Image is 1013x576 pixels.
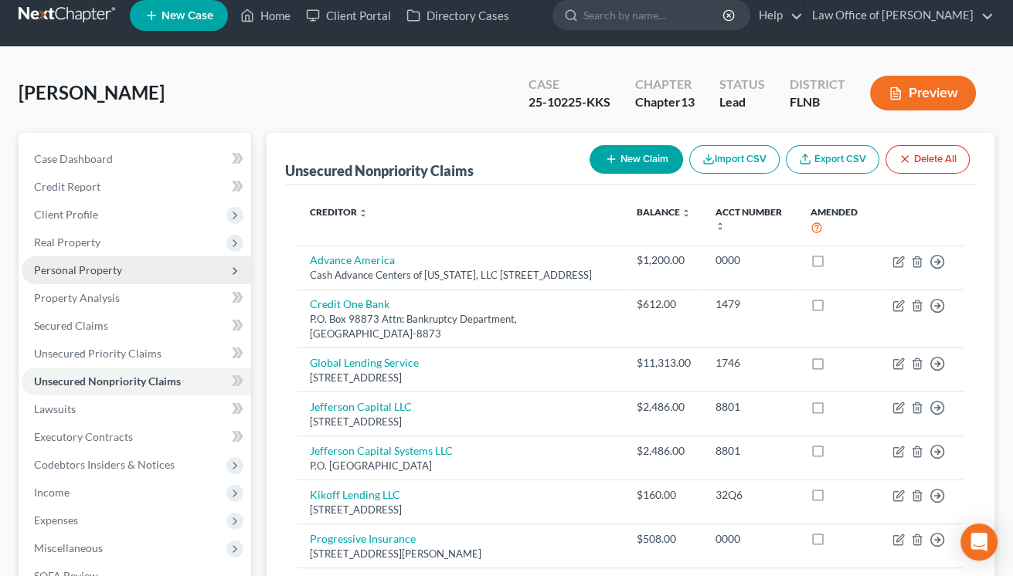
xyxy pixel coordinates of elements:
[22,312,251,340] a: Secured Claims
[682,208,691,218] i: unfold_more
[716,355,786,371] div: 1746
[22,340,251,368] a: Unsecured Priority Claims
[786,145,879,174] a: Export CSV
[310,415,612,429] div: [STREET_ADDRESS]
[719,76,765,93] div: Status
[681,94,695,109] span: 13
[886,145,970,174] button: Delete All
[34,235,100,249] span: Real Property
[637,399,691,415] div: $2,486.00
[716,252,786,268] div: 0000
[529,93,610,111] div: 25-10225-KKS
[310,400,412,413] a: Jefferson Capital LLC
[960,523,998,561] div: Open Intercom Messenger
[34,152,113,165] span: Case Dashboard
[34,486,70,499] span: Income
[310,488,400,501] a: Kikoff Lending LLC
[22,284,251,312] a: Property Analysis
[529,76,610,93] div: Case
[34,374,181,388] span: Unsecured Nonpriority Claims
[804,2,994,29] a: Law Office of [PERSON_NAME]
[790,93,845,111] div: FLNB
[635,93,695,111] div: Chapter
[19,81,165,103] span: [PERSON_NAME]
[34,208,98,221] span: Client Profile
[637,355,691,371] div: $11,313.00
[310,356,419,369] a: Global Lending Service
[716,399,786,415] div: 8801
[790,76,845,93] div: District
[34,458,175,471] span: Codebtors Insiders & Notices
[716,443,786,459] div: 8801
[583,1,725,29] input: Search by name...
[310,253,395,266] a: Advance America
[34,347,161,360] span: Unsecured Priority Claims
[161,10,213,22] span: New Case
[310,459,612,473] div: P.O. [GEOGRAPHIC_DATA]
[719,93,765,111] div: Lead
[34,291,120,304] span: Property Analysis
[637,531,691,547] div: $508.00
[310,312,612,341] div: P.O. Box 98873 Attn: Bankruptcy Department, [GEOGRAPHIC_DATA]-8873
[751,2,803,29] a: Help
[22,423,251,451] a: Executory Contracts
[34,402,76,415] span: Lawsuits
[22,395,251,423] a: Lawsuits
[637,443,691,459] div: $2,486.00
[590,145,683,174] button: New Claim
[310,297,389,310] a: Credit One Bank
[870,76,976,110] button: Preview
[233,2,298,29] a: Home
[310,532,416,545] a: Progressive Insurance
[310,371,612,385] div: [STREET_ADDRESS]
[310,503,612,517] div: [STREET_ADDRESS]
[635,76,695,93] div: Chapter
[22,145,251,173] a: Case Dashboard
[34,541,103,554] span: Miscellaneous
[285,161,474,180] div: Unsecured Nonpriority Claims
[798,197,880,246] th: Amended
[716,531,786,547] div: 0000
[637,487,691,503] div: $160.00
[310,206,368,218] a: Creditor unfold_more
[637,252,691,268] div: $1,200.00
[34,319,108,332] span: Secured Claims
[716,206,782,231] a: Acct Number unfold_more
[34,430,133,443] span: Executory Contracts
[716,296,786,312] div: 1479
[637,206,691,218] a: Balance unfold_more
[34,513,78,527] span: Expenses
[399,2,517,29] a: Directory Cases
[298,2,399,29] a: Client Portal
[637,296,691,312] div: $612.00
[716,487,786,503] div: 32Q6
[22,173,251,201] a: Credit Report
[310,547,612,561] div: [STREET_ADDRESS][PERSON_NAME]
[34,263,122,276] span: Personal Property
[310,268,612,283] div: Cash Advance Centers of [US_STATE], LLC [STREET_ADDRESS]
[689,145,780,174] button: Import CSV
[310,444,453,457] a: Jefferson Capital Systems LLC
[359,208,368,218] i: unfold_more
[22,368,251,395] a: Unsecured Nonpriority Claims
[34,180,100,193] span: Credit Report
[716,222,725,231] i: unfold_more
